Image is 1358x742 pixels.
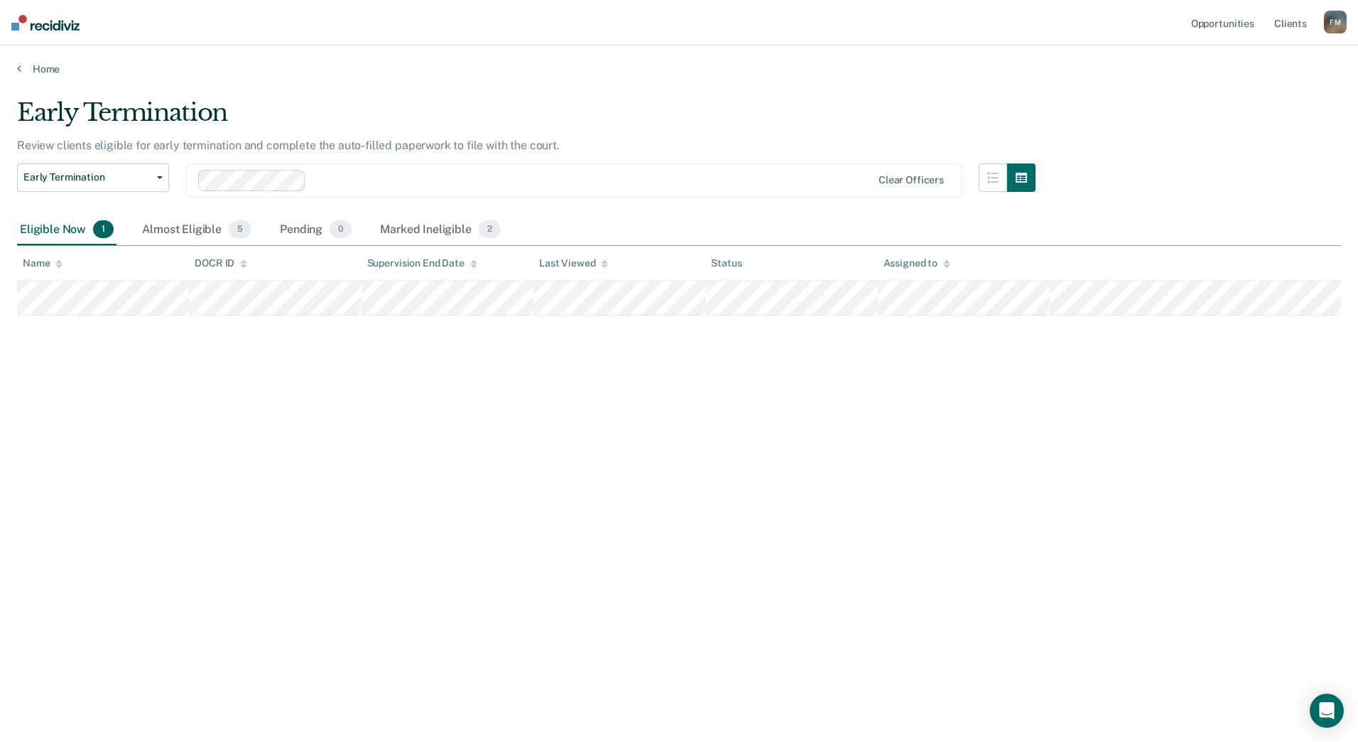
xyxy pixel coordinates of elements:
p: Review clients eligible for early termination and complete the auto-filled paperwork to file with... [17,139,560,152]
div: Assigned to [884,257,950,269]
div: Almost Eligible5 [139,215,254,246]
div: Status [711,257,742,269]
button: Early Termination [17,163,169,192]
div: Open Intercom Messenger [1310,694,1344,728]
div: Pending0 [277,215,354,246]
span: Early Termination [23,171,151,183]
button: FM [1324,11,1347,33]
div: Name [23,257,63,269]
a: Home [17,63,1341,75]
span: 0 [330,220,352,239]
img: Recidiviz [11,15,80,31]
span: 1 [93,220,114,239]
div: Early Termination [17,98,1036,139]
div: Marked Ineligible2 [377,215,504,246]
div: Clear officers [879,174,944,186]
span: 5 [229,220,251,239]
div: Last Viewed [539,257,608,269]
div: Supervision End Date [367,257,477,269]
div: Eligible Now1 [17,215,116,246]
span: 2 [479,220,501,239]
div: DOCR ID [195,257,247,269]
div: F M [1324,11,1347,33]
